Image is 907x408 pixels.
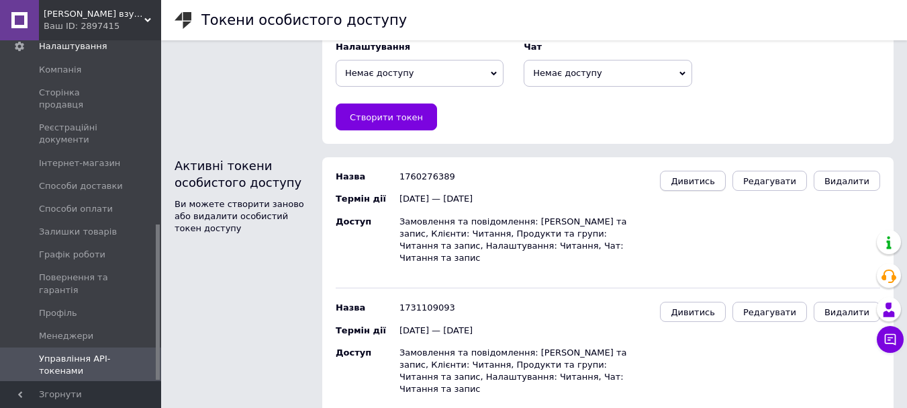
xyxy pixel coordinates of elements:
button: Редагувати [732,171,807,191]
span: Дивитись [671,176,715,186]
span: Інтернет-магазин [39,157,120,169]
span: Компанія [39,64,81,76]
span: Немає доступу [336,60,504,87]
div: Замовлення та повідомлення: [PERSON_NAME] та запис, Клієнти: Читання, Продукти та групи: Читання ... [399,347,647,396]
h1: Токени особистого доступу [201,12,407,28]
span: Залишки товарів [39,226,117,238]
span: Видалити [824,176,869,186]
span: Способи оплати [39,203,113,215]
span: Управління API-токенами [39,353,124,377]
span: Редагувати [743,307,796,317]
span: Ви можете створити заново або видалити особистий токен доступу [175,199,304,233]
span: Чат [524,42,542,52]
span: Реєстраційні документи [39,122,124,146]
span: Назва [336,302,365,313]
div: Ваш ID: 2897415 [44,20,161,32]
div: 1760276389 [399,171,647,183]
span: Доступ [336,348,371,358]
span: Назва [336,171,365,181]
button: Видалити [814,302,880,322]
button: Чат з покупцем [877,326,904,353]
button: Дивитись [660,302,726,322]
span: Термін дії [336,194,386,204]
div: [DATE] — [DATE] [399,325,647,337]
span: Дивитись [671,307,715,317]
span: Створити токен [350,112,423,122]
span: Графік роботи [39,249,105,261]
span: Способи доставки [39,180,123,192]
span: Термін дії [336,325,386,335]
span: Профіль [39,307,77,319]
div: [DATE] — [DATE] [399,193,647,205]
span: Немає доступу [524,60,691,87]
span: Налаштування [39,40,107,52]
span: Менеджери [39,330,93,342]
span: Активні токени особистого доступу [175,159,301,190]
span: Налаштування [336,42,410,52]
button: Створити токен [336,104,437,130]
span: Повернення та гарантія [39,272,124,296]
div: 1731109093 [399,302,647,314]
span: Сторінка продавця [39,87,124,111]
div: Замовлення та повідомлення: [PERSON_NAME] та запис, Клієнти: Читання, Продукти та групи: Читання ... [399,216,647,265]
button: Дивитись [660,171,726,191]
span: Редагувати [743,176,796,186]
button: Редагувати [732,302,807,322]
span: Доступ [336,216,371,227]
span: Магазин взуття "TREK" [44,8,144,20]
button: Видалити [814,171,880,191]
span: Видалити [824,307,869,317]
